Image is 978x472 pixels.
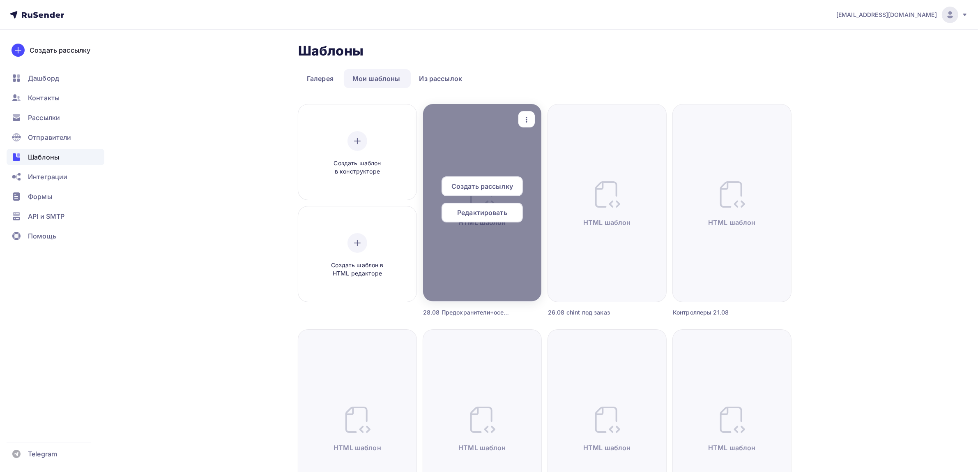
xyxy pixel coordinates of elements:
[28,113,60,123] span: Рассылки
[28,231,56,241] span: Помощь
[28,211,64,221] span: API и SMTP
[28,93,60,103] span: Контакты
[28,152,59,162] span: Шаблоны
[457,208,507,217] span: Редактировать
[28,449,57,459] span: Telegram
[7,90,104,106] a: Контакты
[7,129,104,146] a: Отправители
[298,69,342,88] a: Галерея
[28,172,67,182] span: Интеграции
[411,69,471,88] a: Из рассылок
[7,109,104,126] a: Рассылки
[28,73,59,83] span: Дашборд
[836,7,968,23] a: [EMAIL_ADDRESS][DOMAIN_NAME]
[836,11,937,19] span: [EMAIL_ADDRESS][DOMAIN_NAME]
[451,181,513,191] span: Создать рассылку
[30,45,90,55] div: Создать рассылку
[7,70,104,86] a: Дашборд
[318,159,396,176] span: Создать шаблон в конструкторе
[28,132,71,142] span: Отправители
[344,69,409,88] a: Мои шаблоны
[423,308,512,317] div: 28.08 Предохранители+осенние скидки
[318,261,396,278] span: Создать шаблон в HTML редакторе
[7,188,104,205] a: Формы
[548,308,637,317] div: 26.08 chint под заказ
[28,192,52,201] span: Формы
[673,308,762,317] div: Контроллеры 21.08
[7,149,104,165] a: Шаблоны
[298,43,364,59] h2: Шаблоны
